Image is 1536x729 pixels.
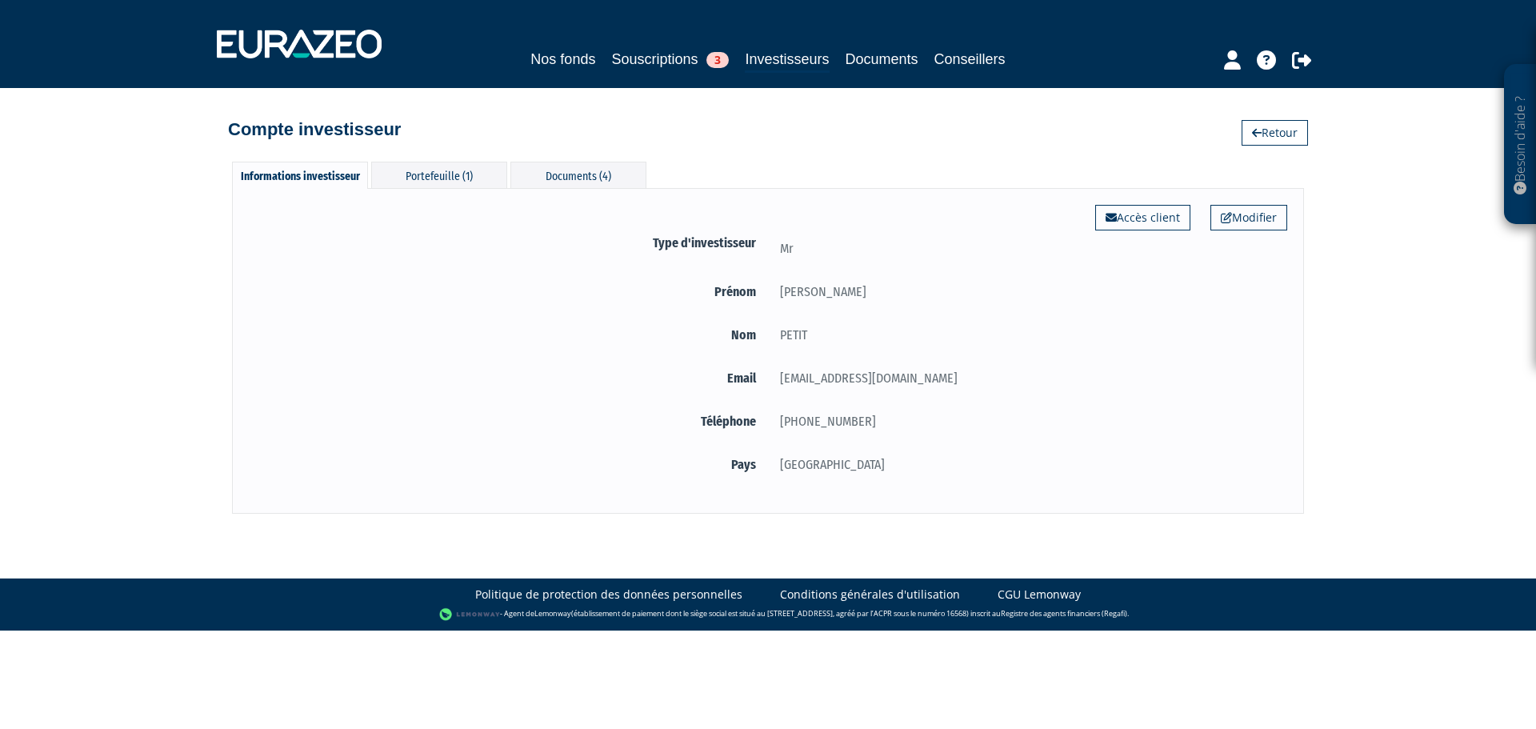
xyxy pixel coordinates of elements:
a: Registre des agents financiers (Regafi) [1001,609,1127,619]
h4: Compte investisseur [228,120,401,139]
img: 1732889491-logotype_eurazeo_blanc_rvb.png [217,30,382,58]
label: Prénom [249,282,768,302]
div: - Agent de (établissement de paiement dont le siège social est situé au [STREET_ADDRESS], agréé p... [16,607,1520,623]
a: Modifier [1210,205,1287,230]
label: Pays [249,455,768,475]
span: 3 [706,52,729,68]
a: Conseillers [934,48,1006,70]
label: Téléphone [249,411,768,431]
div: Documents (4) [510,162,646,188]
label: Nom [249,325,768,345]
div: [PERSON_NAME] [768,282,1287,302]
a: Nos fonds [530,48,595,70]
a: Documents [846,48,918,70]
a: CGU Lemonway [998,587,1081,603]
div: Mr [768,238,1287,258]
a: Conditions générales d'utilisation [780,587,960,603]
label: Email [249,368,768,388]
div: Portefeuille (1) [371,162,507,188]
a: Lemonway [534,609,571,619]
a: Politique de protection des données personnelles [475,587,742,603]
a: Investisseurs [745,48,829,73]
div: [EMAIL_ADDRESS][DOMAIN_NAME] [768,368,1287,388]
a: Souscriptions3 [611,48,729,70]
div: PETIT [768,325,1287,345]
img: logo-lemonway.png [439,607,501,623]
div: [GEOGRAPHIC_DATA] [768,455,1287,475]
label: Type d'investisseur [249,233,768,253]
div: [PHONE_NUMBER] [768,411,1287,431]
a: Accès client [1095,205,1190,230]
p: Besoin d'aide ? [1511,73,1530,217]
a: Retour [1242,120,1308,146]
div: Informations investisseur [232,162,368,189]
